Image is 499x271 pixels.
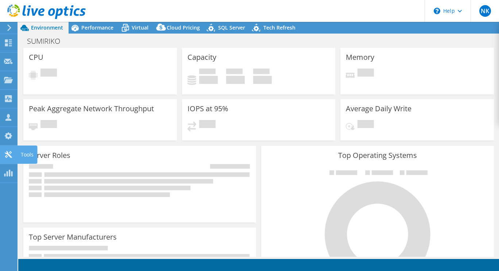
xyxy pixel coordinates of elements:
[357,120,374,130] span: Pending
[187,53,216,61] h3: Capacity
[357,69,374,78] span: Pending
[226,69,243,76] span: Free
[17,146,37,164] div: Tools
[199,120,216,130] span: Pending
[346,53,374,61] h3: Memory
[218,24,245,31] span: SQL Server
[40,120,57,130] span: Pending
[253,76,272,84] h4: 0 GiB
[479,5,491,17] span: NK
[167,24,200,31] span: Cloud Pricing
[29,233,117,241] h3: Top Server Manufacturers
[263,24,295,31] span: Tech Refresh
[267,151,488,159] h3: Top Operating Systems
[199,76,218,84] h4: 0 GiB
[226,76,245,84] h4: 0 GiB
[24,37,71,45] h1: SUMIRIKO
[199,69,216,76] span: Used
[29,105,154,113] h3: Peak Aggregate Network Throughput
[434,8,440,14] svg: \n
[81,24,113,31] span: Performance
[132,24,148,31] span: Virtual
[253,69,270,76] span: Total
[187,105,228,113] h3: IOPS at 95%
[40,69,57,78] span: Pending
[29,53,43,61] h3: CPU
[31,24,63,31] span: Environment
[29,151,70,159] h3: Server Roles
[346,105,411,113] h3: Average Daily Write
